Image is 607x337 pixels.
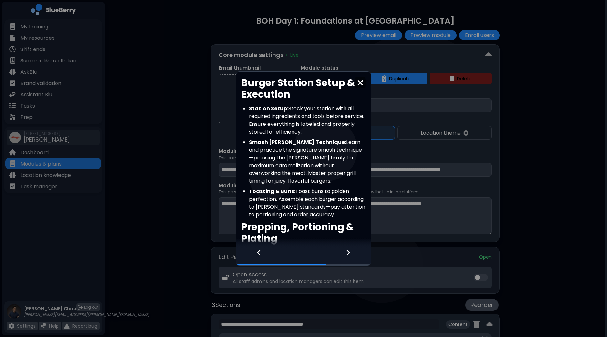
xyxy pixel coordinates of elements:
[249,105,366,136] li: Stock your station with all required ingredients and tools before service. Ensure everything is l...
[357,79,364,87] img: close icon
[249,105,288,112] strong: Station Setup:
[249,138,346,146] strong: Smash [PERSON_NAME] Technique:
[241,221,366,245] h2: Prepping, Portioning & Plating
[249,188,295,195] strong: Toasting & Buns:
[5,5,265,155] body: Rich Text Area
[249,138,366,185] li: Learn and practice the signature smash technique—pressing the [PERSON_NAME] firmly for maximum ca...
[241,77,366,100] h2: Burger Station Setup & Execution
[249,188,366,219] li: Toast buns to golden perfection. Assemble each burger according to [PERSON_NAME] standards—pay at...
